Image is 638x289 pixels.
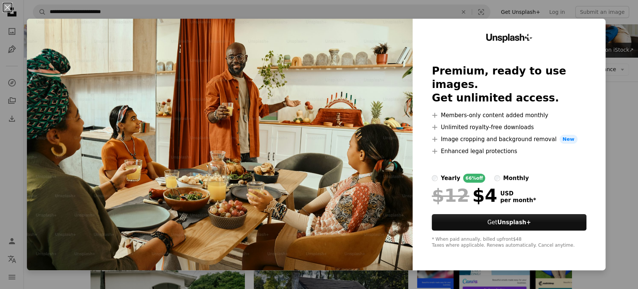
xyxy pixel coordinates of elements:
span: USD [500,190,536,197]
input: monthly [494,175,500,181]
li: Image cropping and background removal [432,135,586,144]
span: New [560,135,577,144]
span: $12 [432,186,469,205]
div: $4 [432,186,497,205]
li: Unlimited royalty-free downloads [432,123,586,132]
li: Members-only content added monthly [432,111,586,120]
button: GetUnsplash+ [432,214,586,231]
div: yearly [441,174,460,183]
span: per month * [500,197,536,204]
div: monthly [503,174,529,183]
div: * When paid annually, billed upfront $48 Taxes where applicable. Renews automatically. Cancel any... [432,237,586,249]
h2: Premium, ready to use images. Get unlimited access. [432,64,586,105]
li: Enhanced legal protections [432,147,586,156]
input: yearly66%off [432,175,438,181]
div: 66% off [463,174,485,183]
strong: Unsplash+ [497,219,531,226]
